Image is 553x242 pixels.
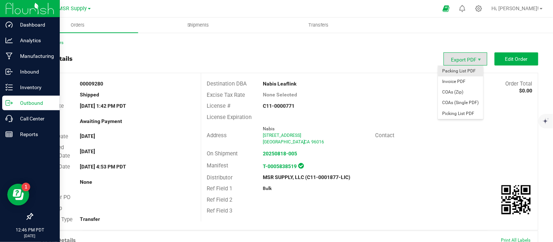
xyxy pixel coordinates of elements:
p: Outbound [13,99,57,107]
span: In Sync [298,162,304,170]
strong: Nabis Leaflink [263,81,296,87]
inline-svg: Reports [5,131,13,138]
span: Order Total [506,80,533,87]
li: Export PDF [444,52,487,66]
span: Distributor [207,174,233,181]
li: Packing List PDF [438,66,483,76]
strong: None [80,179,93,185]
span: CA [304,139,310,144]
span: Ref Field 3 [207,207,232,214]
p: [DATE] [3,233,57,239]
a: T-0005838519 [263,163,297,169]
li: Invoice PDF [438,76,483,87]
inline-svg: Inbound [5,68,13,75]
p: Manufacturing [13,52,57,60]
span: Contact [375,132,394,139]
span: Excise Tax Rate [207,92,245,98]
p: Analytics [13,36,57,45]
strong: [DATE] [80,133,96,139]
span: Orders [61,22,94,28]
span: On Shipment [207,150,238,157]
strong: [DATE] 4:53 PM PDT [80,164,126,170]
span: Address [207,132,227,139]
span: Hi, [PERSON_NAME]! [492,5,539,11]
span: Manifest [207,162,228,169]
span: Destination DBA [207,80,247,87]
span: License Expiration [207,114,252,120]
strong: C11-0000771 [263,103,295,109]
strong: Transfer [80,216,100,222]
span: [GEOGRAPHIC_DATA] [263,139,305,144]
p: 12:46 PM PDT [3,227,57,233]
iframe: Resource center unread badge [22,183,30,191]
inline-svg: Dashboard [5,21,13,28]
span: Shipments [178,22,219,28]
span: , [303,139,304,144]
a: 20250818-005 [263,151,297,156]
p: Dashboard [13,20,57,29]
span: [STREET_ADDRESS] [263,133,301,138]
strong: MSR SUPPLY, LLC (C11-0001877-LIC) [263,174,350,180]
button: Edit Order [495,52,538,66]
strong: $0.00 [519,88,533,94]
span: License # [207,103,230,109]
a: Orders [17,17,138,33]
strong: 00009280 [80,81,104,87]
iframe: Resource center [7,184,29,206]
strong: Awaiting Payment [80,118,122,124]
strong: Bulk [263,186,272,191]
span: Ref Field 2 [207,197,232,203]
inline-svg: Call Center [5,115,13,122]
qrcode: 00009280 [502,185,531,214]
span: 96016 [311,139,324,144]
inline-svg: Analytics [5,37,13,44]
span: Ref Field 1 [207,185,232,192]
a: Shipments [138,17,259,33]
span: Open Ecommerce Menu [438,1,454,16]
a: Transfers [258,17,379,33]
strong: Shipped [80,92,100,98]
p: Call Center [13,114,57,123]
p: Inventory [13,83,57,92]
img: Scan me! [502,185,531,214]
strong: None Selected [263,92,297,98]
p: Inbound [13,67,57,76]
inline-svg: Manufacturing [5,52,13,60]
inline-svg: Outbound [5,99,13,107]
span: MSR Supply [58,5,87,12]
li: Picking List PDF [438,108,483,119]
strong: [DATE] [80,148,96,154]
inline-svg: Inventory [5,84,13,91]
span: Edit Order [505,56,528,62]
strong: [DATE] 1:42 PM PDT [80,103,126,109]
p: Reports [13,130,57,139]
div: Manage settings [474,5,483,12]
span: Transfers [299,22,339,28]
li: COAs (Single PDF) [438,98,483,108]
span: Nabis [263,126,274,131]
li: COAs (Zip) [438,87,483,98]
